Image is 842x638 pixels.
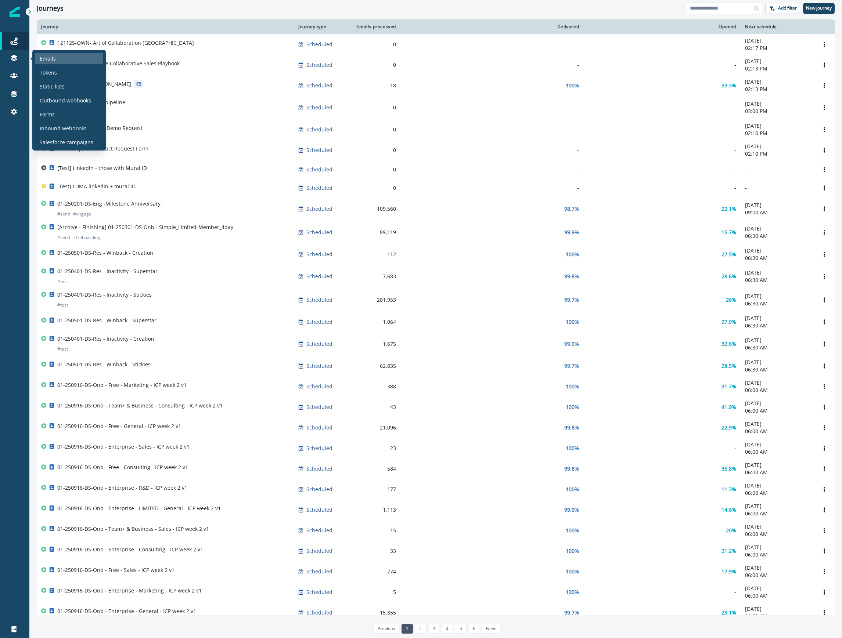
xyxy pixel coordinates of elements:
div: - [405,126,579,133]
p: [DATE] [745,269,810,276]
p: 99.8% [564,465,579,472]
div: - [588,61,736,69]
button: Options [818,203,830,214]
p: 31.7% [722,383,736,390]
p: [DATE] [745,315,810,322]
a: 05-25-Miro Takeout Demo RequestScheduled0--[DATE]02:10 PMOptions [37,119,835,140]
p: # Onboarding [73,234,100,241]
p: Scheduled [306,383,332,390]
a: 01-250916-DS-Onb - Enterprise - Consulting - ICP week 2 v1Scheduled33100%21.2%[DATE]06:00 AMOptions [37,541,835,561]
p: 33.3% [722,82,736,89]
p: 27.9% [722,318,736,326]
p: [DATE] [745,202,810,209]
p: 100% [566,568,579,575]
p: 35.8% [722,465,736,472]
div: 89,119 [353,229,396,236]
p: 22.9% [722,424,736,431]
div: 388 [353,383,396,390]
p: Static lists [40,83,65,90]
p: Scheduled [306,205,332,213]
button: Options [818,484,830,495]
a: 02-25-GUIDE-[PERSON_NAME]Scheduled18100%33.3%[DATE]02:13 PMOptions [37,75,835,96]
p: 06:00 AM [745,572,810,579]
p: Scheduled [306,362,332,370]
a: 01-250916-DS-Onb - Free - General - ICP week 2 v1Scheduled21,09699.8%22.9%[DATE]06:00 AMOptions [37,417,835,438]
button: Options [818,39,830,50]
button: Options [818,545,830,557]
p: 99.9% [564,340,579,348]
div: 1,675 [353,340,396,348]
div: 0 [353,184,396,192]
button: Options [818,80,830,91]
a: Salesforce campaigns [35,137,103,148]
p: 22.1% [722,205,736,213]
button: New journey [803,3,835,14]
a: Page 4 [442,624,453,634]
p: 17.9% [722,568,736,575]
a: 01-250401-DS-Res - Inactivity - Stickies#testScheduled201,95399.7%26%[DATE]06:30 AMOptions [37,288,835,312]
p: 06:30 AM [745,254,810,262]
p: Salesforce campaigns [40,138,93,146]
p: 06:00 AM [745,592,810,599]
button: Options [818,504,830,515]
a: [Test] LUMA linkedin + mural IDScheduled0---Options [37,179,835,197]
p: 01-250501-DS-Res - Winback - Creation [57,249,153,257]
a: 01-250916-DS-Onb - Free - Marketing - ICP week 2 v1Scheduled388100%31.7%[DATE]06:00 AMOptions [37,376,835,397]
p: 100% [566,527,579,534]
button: Options [818,463,830,474]
p: 100% [566,82,579,89]
p: 06:00 AM [745,551,810,558]
p: 01-250916-DS-Onb - Free - General - ICP week 2 v1 [57,423,181,430]
div: Journey [41,24,289,30]
a: 01-250916-DS-Onb - Team+ & Business - Consulting - ICP week 2 v1Scheduled43100%41.9%[DATE]06:00 A... [37,397,835,417]
a: Page 3 [428,624,440,634]
p: 14.6% [722,506,736,514]
div: 33 [353,547,396,555]
p: 100% [566,403,579,411]
p: # test [57,345,68,353]
ul: Pagination [371,624,500,634]
a: 01-250916-DS-Onb - Team+ & Business - Sales - ICP week 2 v1Scheduled15100%20%[DATE]06:00 AMOptions [37,520,835,541]
a: 01-250916-DS-Onb - Free - Sales - ICP week 2 v1Scheduled274100%17.9%[DATE]06:00 AMOptions [37,561,835,582]
p: 15.7% [722,229,736,236]
a: 01-250501-DS-Res - Winback - StickiesScheduled62,83599.7%28.5%[DATE]06:30 AMOptions [37,356,835,376]
p: 06:00 AM [745,407,810,414]
p: 121125-OWN- Art of Collaboration [GEOGRAPHIC_DATA] [57,39,194,47]
p: Forms [40,110,55,118]
a: Page 1 is your current page [402,624,413,634]
button: Add filter [765,3,800,14]
div: - [405,104,579,111]
p: 100% [566,486,579,493]
div: 43 [353,403,396,411]
div: - [588,126,736,133]
p: # engage [73,210,91,218]
p: 98.7% [564,205,579,213]
p: Scheduled [306,486,332,493]
button: Options [818,587,830,598]
p: [DATE] [745,400,810,407]
h1: Journeys [37,4,64,12]
p: 01-250916-DS-Onb - Team+ & Business - Consulting - ICP week 2 v1 [57,402,223,409]
p: Scheduled [306,403,332,411]
p: 06:00 AM [745,613,810,620]
button: Options [818,525,830,536]
div: Journey type [298,24,345,30]
p: Scheduled [306,465,332,472]
p: 32.6% [722,340,736,348]
p: New journey [806,6,832,11]
p: 09:00 AM [745,209,810,216]
p: 01-250916-DS-Onb - Enterprise - R&D - ICP week 2 v1 [57,484,187,492]
p: 100% [566,445,579,452]
button: Options [818,294,830,305]
a: Page 2 [415,624,426,634]
button: Options [818,59,830,70]
p: [DATE] [745,564,810,572]
p: 01-250201-DS-Eng -Milestone Anniversary [57,200,161,207]
div: 201,953 [353,296,396,304]
a: 01-250401-DS-Res - Inactivity - Creation#testScheduled1,67599.9%32.6%[DATE]06:30 AMOptions [37,332,835,356]
div: Next schedule [745,24,810,30]
p: 03-250924-OWN-The Collaborative Sales Playbook [57,60,180,67]
p: 06:00 AM [745,387,810,394]
p: # send [57,234,70,241]
a: Page 6 [468,624,480,634]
